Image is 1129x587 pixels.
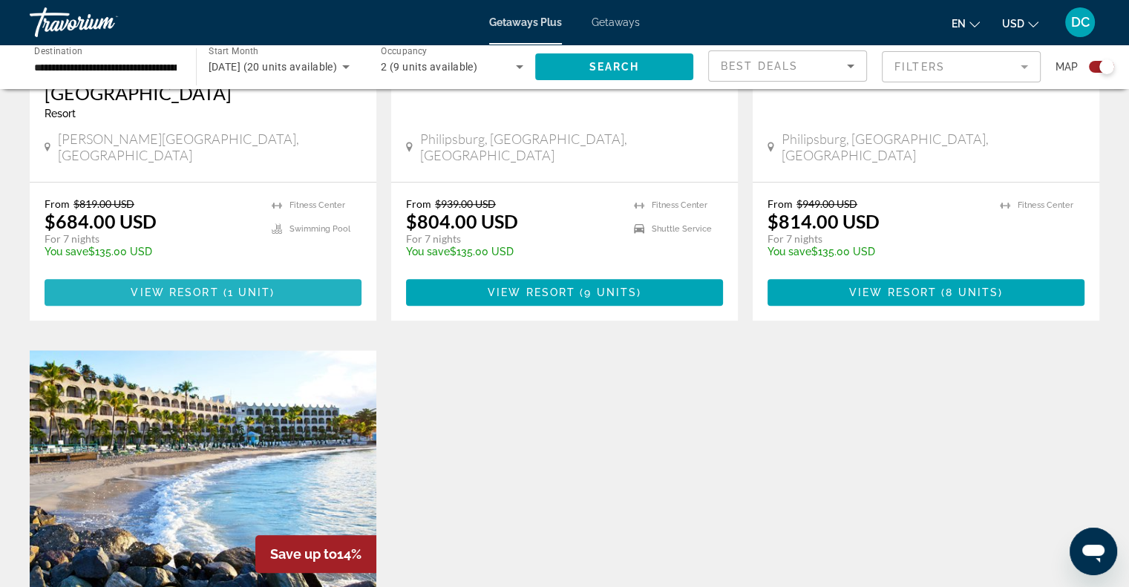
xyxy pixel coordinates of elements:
p: For 7 nights [768,232,985,246]
span: Fitness Center [1018,200,1073,210]
span: USD [1002,18,1024,30]
span: Search [589,61,639,73]
span: Save up to [270,546,337,562]
button: Search [535,53,694,80]
a: Getaways Plus [489,16,562,28]
a: Getaways [592,16,640,28]
span: Start Month [209,46,258,56]
button: Change language [952,13,980,34]
span: Occupancy [381,46,428,56]
span: Swimming Pool [289,224,350,234]
iframe: Button to launch messaging window [1070,528,1117,575]
span: Map [1056,56,1078,77]
p: $814.00 USD [768,210,880,232]
span: DC [1071,15,1090,30]
span: You save [768,246,811,258]
div: 14% [255,535,376,573]
p: $804.00 USD [406,210,518,232]
span: [PERSON_NAME][GEOGRAPHIC_DATA], [GEOGRAPHIC_DATA] [58,131,361,163]
span: ( ) [219,286,275,298]
span: Philipsburg, [GEOGRAPHIC_DATA], [GEOGRAPHIC_DATA] [420,131,723,163]
p: $135.00 USD [406,246,619,258]
button: Filter [882,50,1041,83]
span: You save [406,246,450,258]
p: For 7 nights [45,232,257,246]
span: View Resort [849,286,937,298]
button: Change currency [1002,13,1038,34]
span: Resort [45,108,76,119]
p: $135.00 USD [768,246,985,258]
span: View Resort [488,286,575,298]
span: Fitness Center [652,200,707,210]
p: $135.00 USD [45,246,257,258]
span: 1 unit [228,286,271,298]
span: From [768,197,793,210]
span: Philipsburg, [GEOGRAPHIC_DATA], [GEOGRAPHIC_DATA] [782,131,1084,163]
span: en [952,18,966,30]
span: From [406,197,431,210]
span: Destination [34,45,82,56]
span: $939.00 USD [435,197,496,210]
span: Shuttle Service [652,224,712,234]
span: You save [45,246,88,258]
mat-select: Sort by [721,57,854,75]
span: From [45,197,70,210]
span: View Resort [131,286,218,298]
span: ( ) [937,286,1003,298]
span: 9 units [584,286,637,298]
button: View Resort(8 units) [768,279,1084,306]
span: Best Deals [721,60,798,72]
a: Travorium [30,3,178,42]
span: Fitness Center [289,200,345,210]
button: View Resort(9 units) [406,279,723,306]
p: For 7 nights [406,232,619,246]
span: 2 (9 units available) [381,61,477,73]
p: $684.00 USD [45,210,157,232]
span: $949.00 USD [796,197,857,210]
button: View Resort(1 unit) [45,279,361,306]
button: User Menu [1061,7,1099,38]
span: $819.00 USD [73,197,134,210]
span: 8 units [946,286,998,298]
span: [DATE] (20 units available) [209,61,338,73]
span: ( ) [575,286,641,298]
